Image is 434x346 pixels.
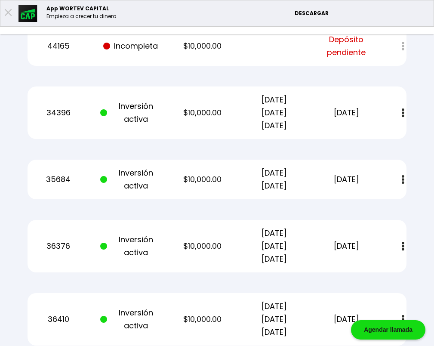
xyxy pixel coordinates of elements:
p: 36376 [28,240,89,253]
p: $10,000.00 [172,240,233,253]
p: $10,000.00 [172,173,233,186]
p: Inversión activa [100,167,161,192]
p: Inversión activa [100,306,161,332]
p: [DATE] [316,313,377,326]
p: [DATE] [DATE] [244,167,305,192]
p: 35684 [28,173,89,186]
p: Inversión activa [100,100,161,126]
p: Incompleta [100,40,161,53]
p: Empieza a crecer tu dinero [46,12,116,20]
p: [DATE] [316,240,377,253]
p: [DATE] [DATE] [DATE] [244,93,305,132]
p: $10,000.00 [172,313,233,326]
p: $10,000.00 [172,106,233,119]
p: 44165 [28,40,89,53]
span: Depósito pendiente [316,33,377,59]
p: App WORTEV CAPITAL [46,5,116,12]
p: [DATE] [DATE] [DATE] [244,300,305,339]
p: [DATE] [316,106,377,119]
p: 34396 [28,106,89,119]
p: [DATE] [316,173,377,186]
p: Inversión activa [100,233,161,259]
img: appicon [18,5,38,22]
p: 36410 [28,313,89,326]
p: $10,000.00 [172,40,233,53]
div: Agendar llamada [351,320,425,340]
p: [DATE] [DATE] [DATE] [244,227,305,266]
p: DESCARGAR [295,9,429,17]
